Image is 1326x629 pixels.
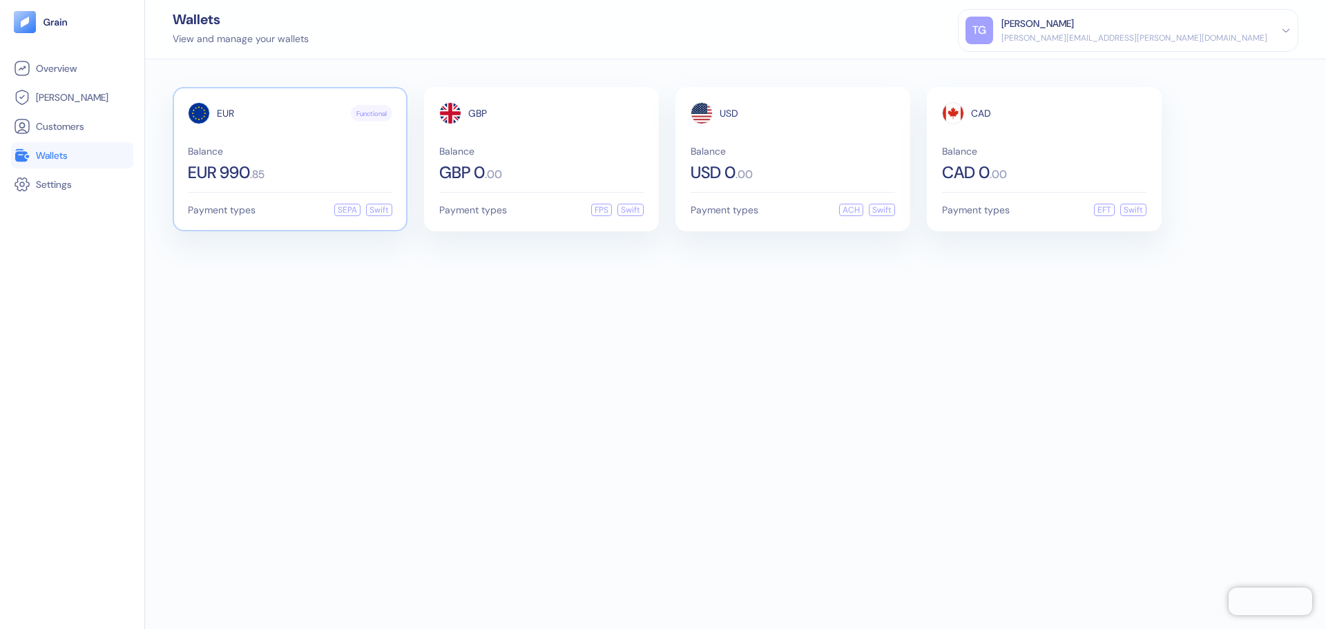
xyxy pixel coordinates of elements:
[334,204,361,216] div: SEPA
[1120,204,1146,216] div: Swift
[439,164,485,181] span: GBP 0
[14,118,131,135] a: Customers
[942,164,990,181] span: CAD 0
[942,146,1146,156] span: Balance
[217,108,234,118] span: EUR
[839,204,863,216] div: ACH
[691,205,758,215] span: Payment types
[990,169,1007,180] span: . 00
[691,164,736,181] span: USD 0
[691,146,895,156] span: Balance
[188,164,250,181] span: EUR 990
[366,204,392,216] div: Swift
[188,146,392,156] span: Balance
[14,89,131,106] a: [PERSON_NAME]
[14,176,131,193] a: Settings
[485,169,502,180] span: . 00
[356,108,387,119] span: Functional
[617,204,644,216] div: Swift
[720,108,738,118] span: USD
[869,204,895,216] div: Swift
[36,119,84,133] span: Customers
[43,17,68,27] img: logo
[1001,32,1267,44] div: [PERSON_NAME][EMAIL_ADDRESS][PERSON_NAME][DOMAIN_NAME]
[14,147,131,164] a: Wallets
[173,32,309,46] div: View and manage your wallets
[971,108,991,118] span: CAD
[173,12,309,26] div: Wallets
[14,11,36,33] img: logo-tablet-V2.svg
[1229,588,1312,615] iframe: Chatra live chat
[36,177,72,191] span: Settings
[439,146,644,156] span: Balance
[1001,17,1074,31] div: [PERSON_NAME]
[942,205,1010,215] span: Payment types
[14,60,131,77] a: Overview
[36,90,108,104] span: [PERSON_NAME]
[965,17,993,44] div: TG
[736,169,753,180] span: . 00
[1094,204,1115,216] div: EFT
[591,204,612,216] div: FPS
[439,205,507,215] span: Payment types
[36,61,77,75] span: Overview
[36,148,68,162] span: Wallets
[468,108,487,118] span: GBP
[188,205,256,215] span: Payment types
[250,169,265,180] span: . 85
